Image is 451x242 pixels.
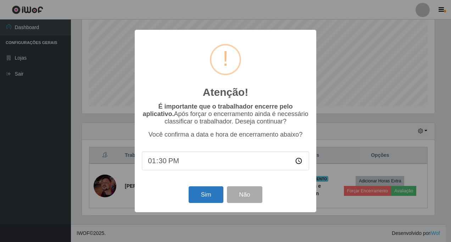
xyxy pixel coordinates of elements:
b: É importante que o trabalhador encerre pelo aplicativo. [143,103,293,117]
button: Sim [189,186,223,203]
h2: Atenção! [203,86,248,99]
button: Não [227,186,262,203]
p: Você confirma a data e hora de encerramento abaixo? [142,131,309,138]
p: Após forçar o encerramento ainda é necessário classificar o trabalhador. Deseja continuar? [142,103,309,125]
